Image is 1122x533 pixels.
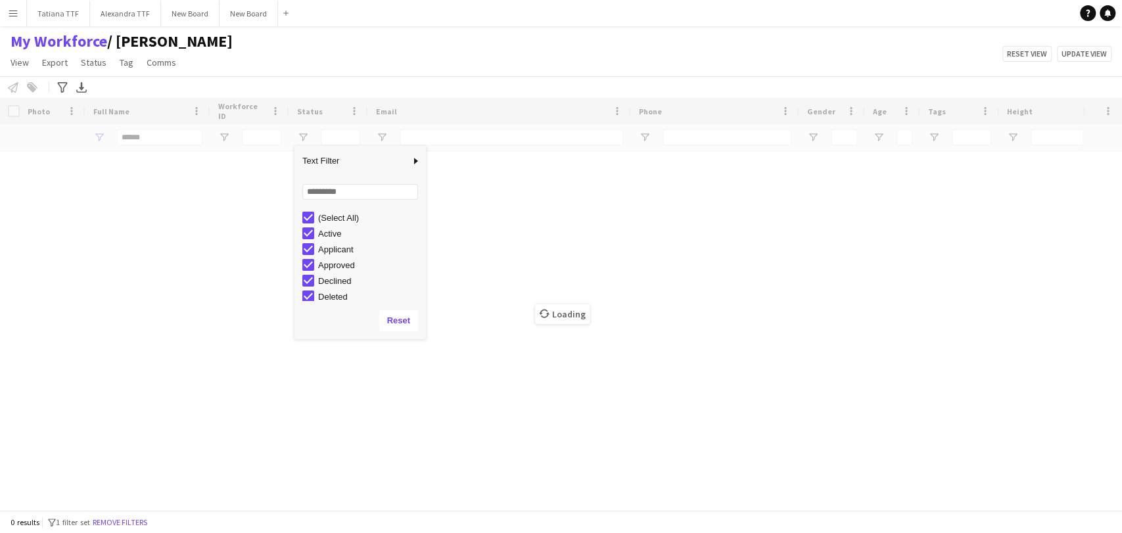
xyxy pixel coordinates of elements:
[55,80,70,95] app-action-btn: Advanced filters
[318,213,422,223] div: (Select All)
[161,1,220,26] button: New Board
[294,210,426,383] div: Filter List
[56,517,90,527] span: 1 filter set
[141,54,181,71] a: Comms
[535,304,590,324] span: Loading
[318,292,422,302] div: Deleted
[318,260,422,270] div: Approved
[74,80,89,95] app-action-btn: Export XLSX
[1057,46,1111,62] button: Update view
[220,1,278,26] button: New Board
[90,515,150,530] button: Remove filters
[318,276,422,286] div: Declined
[42,57,68,68] span: Export
[37,54,73,71] a: Export
[114,54,139,71] a: Tag
[318,229,422,239] div: Active
[294,146,426,339] div: Column Filter
[90,1,161,26] button: Alexandra TTF
[11,57,29,68] span: View
[76,54,112,71] a: Status
[379,310,418,331] button: Reset
[81,57,106,68] span: Status
[318,244,422,254] div: Applicant
[107,32,233,51] span: TATIANA
[11,32,107,51] a: My Workforce
[294,150,410,172] span: Text Filter
[1002,46,1052,62] button: Reset view
[5,54,34,71] a: View
[27,1,90,26] button: Tatiana TTF
[120,57,133,68] span: Tag
[147,57,176,68] span: Comms
[302,184,418,200] input: Search filter values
